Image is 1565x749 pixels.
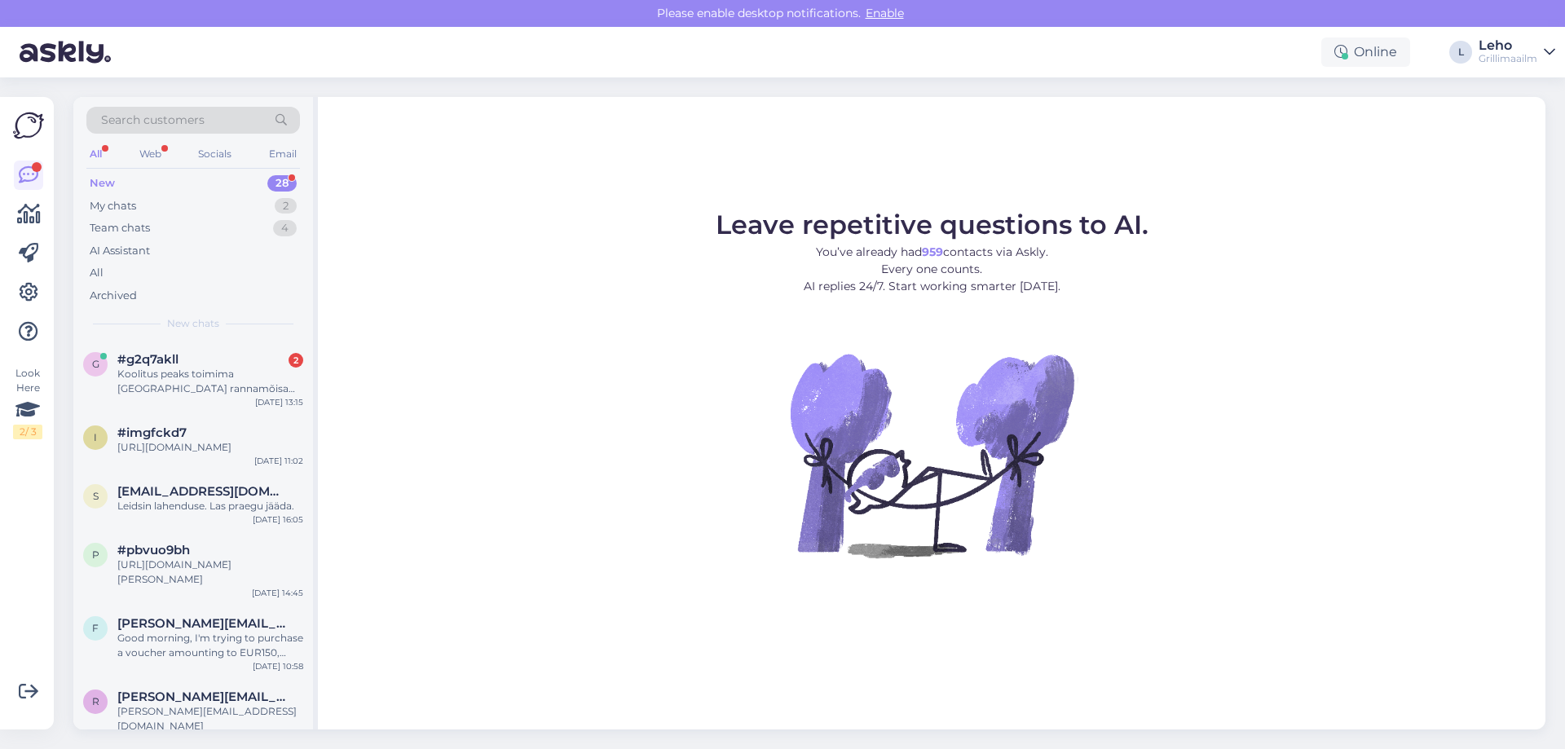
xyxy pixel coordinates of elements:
div: Socials [195,143,235,165]
div: Leho [1479,39,1537,52]
img: Askly Logo [13,110,44,141]
span: s [93,490,99,502]
div: [DATE] 16:05 [253,513,303,526]
div: [DATE] 14:45 [252,587,303,599]
span: i [94,431,97,443]
a: LehoGrillimaailm [1479,39,1555,65]
div: Email [266,143,300,165]
div: All [90,265,104,281]
div: [PERSON_NAME][EMAIL_ADDRESS][DOMAIN_NAME] [117,704,303,734]
div: Grillimaailm [1479,52,1537,65]
div: Good morning, I'm trying to purchase a voucher amounting to EUR150, however when I get to check o... [117,631,303,660]
div: Web [136,143,165,165]
div: [DATE] 10:58 [253,660,303,672]
div: New [90,175,115,192]
div: [DATE] 11:02 [254,455,303,467]
span: Leave repetitive questions to AI. [716,209,1148,240]
div: Team chats [90,220,150,236]
div: 2 [289,353,303,368]
span: p [92,549,99,561]
span: f [92,622,99,634]
p: You’ve already had contacts via Askly. Every one counts. AI replies 24/7. Start working smarter [... [716,244,1148,295]
div: 2 [275,198,297,214]
b: 959 [922,245,943,259]
span: #imgfckd7 [117,425,187,440]
div: [URL][DOMAIN_NAME][PERSON_NAME] [117,557,303,587]
div: Online [1321,37,1410,67]
div: 4 [273,220,297,236]
div: AI Assistant [90,243,150,259]
span: New chats [167,316,219,331]
div: Archived [90,288,137,304]
span: spektruumstuudio@gmail.com [117,484,287,499]
span: g [92,358,99,370]
span: Enable [861,6,909,20]
img: No Chat active [785,308,1078,601]
span: r [92,695,99,707]
div: [URL][DOMAIN_NAME] [117,440,303,455]
div: Look Here [13,366,42,439]
span: #g2q7akll [117,352,179,367]
div: Leidsin lahenduse. Las praegu jääda. [117,499,303,513]
div: [DATE] 13:15 [255,396,303,408]
span: reimann.indrek@gmail.com [117,690,287,704]
div: Koolitus peaks toimima [GEOGRAPHIC_DATA] rannamõisa [PERSON_NAME] [117,367,303,396]
div: L [1449,41,1472,64]
span: #pbvuo9bh [117,543,190,557]
span: Search customers [101,112,205,129]
div: 2 / 3 [13,425,42,439]
div: 28 [267,175,297,192]
span: francesca@xtendedgaming.com [117,616,287,631]
div: All [86,143,105,165]
div: My chats [90,198,136,214]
